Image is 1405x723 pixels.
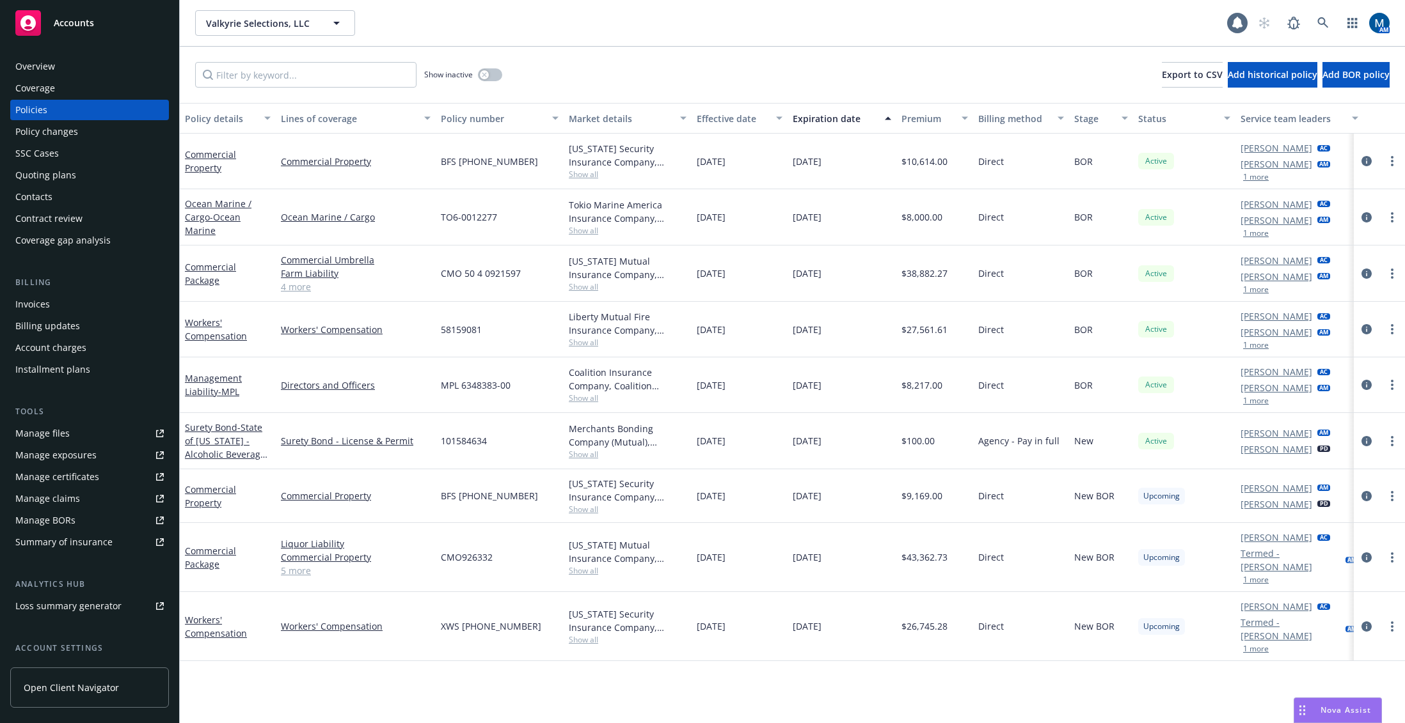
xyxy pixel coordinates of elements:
a: [PERSON_NAME] [1241,198,1312,211]
span: Add BOR policy [1322,68,1390,81]
div: Service team leaders [1241,112,1344,125]
a: Termed - [PERSON_NAME] [1241,616,1340,642]
button: 1 more [1243,341,1269,349]
span: 101584634 [441,434,487,447]
a: [PERSON_NAME] [1241,381,1312,394]
button: 1 more [1243,576,1269,584]
div: Manage claims [15,488,80,509]
a: Ocean Marine / Cargo [281,210,431,224]
a: more [1385,266,1400,281]
span: New BOR [1074,619,1115,633]
span: New [1074,434,1093,447]
a: Switch app [1340,10,1365,36]
a: circleInformation [1359,377,1374,393]
div: Policy details [185,112,257,125]
a: circleInformation [1359,266,1374,281]
a: Invoices [10,294,169,315]
span: Agency - Pay in full [978,434,1060,447]
div: Liberty Mutual Fire Insurance Company, Liberty Mutual [569,310,687,337]
a: more [1385,153,1400,169]
a: Accounts [10,5,169,41]
button: Effective date [692,103,788,134]
span: XWS [PHONE_NUMBER] [441,619,541,633]
a: Commercial Property [281,550,431,564]
a: Policies [10,100,169,120]
a: circleInformation [1359,210,1374,225]
a: Workers' Compensation [185,316,247,342]
a: Contacts [10,187,169,207]
a: Overview [10,56,169,77]
a: Commercial Package [185,545,236,570]
a: circleInformation [1359,619,1374,634]
span: [DATE] [697,378,726,392]
span: BOR [1074,378,1093,392]
span: Direct [978,323,1004,336]
a: [PERSON_NAME] [1241,497,1312,511]
a: Coverage gap analysis [10,230,169,251]
span: Active [1143,323,1169,335]
span: Open Client Navigator [24,681,119,694]
button: Nova Assist [1294,697,1382,723]
a: more [1385,433,1400,449]
span: [DATE] [793,155,822,168]
a: more [1385,619,1400,634]
div: Overview [15,56,55,77]
span: Accounts [54,18,94,28]
button: Add historical policy [1228,62,1317,88]
div: [US_STATE] Mutual Insurance Company, [US_STATE] Mutual Insurance [569,538,687,565]
div: Billing [10,276,169,289]
span: Active [1143,212,1169,223]
span: BOR [1074,267,1093,280]
div: Expiration date [793,112,877,125]
a: circleInformation [1359,433,1374,449]
div: Coverage [15,78,55,98]
span: BOR [1074,323,1093,336]
span: Active [1143,435,1169,447]
button: Billing method [973,103,1069,134]
a: [PERSON_NAME] [1241,157,1312,171]
div: [US_STATE] Security Insurance Company, Liberty Mutual [569,142,687,169]
button: Export to CSV [1162,62,1223,88]
a: circleInformation [1359,153,1374,169]
span: $9,169.00 [901,489,942,502]
div: Drag to move [1294,698,1310,722]
button: 1 more [1243,397,1269,405]
a: Commercial Property [281,155,431,168]
div: SSC Cases [15,143,59,164]
a: Termed - [PERSON_NAME] [1241,547,1340,573]
div: Policy changes [15,121,78,142]
span: - Ocean Marine [185,211,241,237]
div: Billing method [978,112,1050,125]
span: Active [1143,155,1169,167]
div: Premium [901,112,954,125]
a: 5 more [281,564,431,577]
span: Valkyrie Selections, LLC [206,17,317,30]
a: [PERSON_NAME] [1241,426,1312,440]
a: SSC Cases [10,143,169,164]
button: Premium [896,103,973,134]
a: Liquor Liability [281,537,431,550]
button: Policy number [436,103,564,134]
span: BFS [PHONE_NUMBER] [441,155,538,168]
span: Nova Assist [1321,704,1371,715]
span: Direct [978,210,1004,224]
button: 1 more [1243,229,1269,237]
span: $27,561.61 [901,323,948,336]
span: TO6-0012277 [441,210,497,224]
a: Management Liability [185,372,242,398]
span: [DATE] [697,434,726,447]
button: Expiration date [788,103,896,134]
button: Market details [564,103,692,134]
span: Direct [978,489,1004,502]
span: Show all [569,169,687,180]
span: $10,614.00 [901,155,948,168]
span: [DATE] [793,323,822,336]
div: Loss summary generator [15,596,122,616]
button: 1 more [1243,645,1269,653]
button: Service team leaders [1235,103,1363,134]
a: more [1385,322,1400,337]
span: Upcoming [1143,490,1180,502]
span: [DATE] [697,323,726,336]
span: Show all [569,449,687,460]
button: Valkyrie Selections, LLC [195,10,355,36]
